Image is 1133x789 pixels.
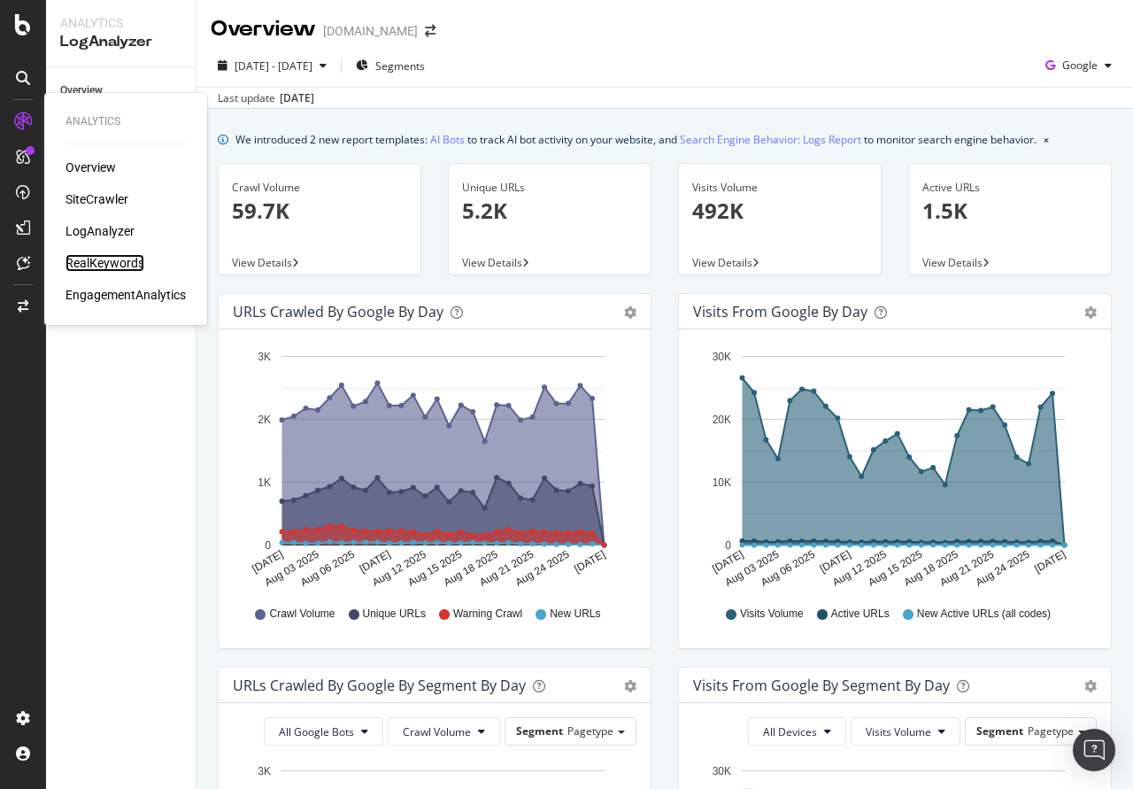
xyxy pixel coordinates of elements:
text: Aug 21 2025 [477,548,536,589]
text: 2K [258,414,271,426]
text: Aug 24 2025 [974,548,1032,589]
text: 3K [258,765,271,777]
span: Visits Volume [866,724,931,739]
div: Crawl Volume [232,180,407,196]
text: [DATE] [818,548,853,576]
text: 1K [258,476,271,489]
text: 30K [713,351,731,363]
text: 10K [713,476,731,489]
svg: A chart. [693,344,1097,590]
text: [DATE] [250,548,285,576]
button: Crawl Volume [388,717,500,746]
span: Active URLs [831,607,890,622]
div: Visits Volume [692,180,867,196]
text: [DATE] [572,548,607,576]
span: New URLs [550,607,600,622]
text: [DATE] [710,548,745,576]
div: Visits from Google by day [693,303,867,321]
span: Segment [516,723,563,739]
span: Unique URLs [363,607,426,622]
span: View Details [692,255,752,270]
span: Crawl Volume [403,724,471,739]
a: RealKeywords [66,254,144,272]
button: Visits Volume [851,717,960,746]
p: 59.7K [232,196,407,226]
div: We introduced 2 new report templates: to track AI bot activity on your website, and to monitor se... [235,130,1037,149]
text: Aug 15 2025 [866,548,924,589]
a: SiteCrawler [66,190,128,208]
div: [DOMAIN_NAME] [323,22,418,40]
a: EngagementAnalytics [66,286,186,304]
span: New Active URLs (all codes) [917,607,1051,622]
text: Aug 18 2025 [442,548,500,589]
div: gear [1084,306,1097,319]
button: All Devices [748,717,846,746]
text: Aug 21 2025 [937,548,996,589]
text: 20K [713,414,731,426]
span: All Devices [763,724,817,739]
p: 492K [692,196,867,226]
span: Segments [375,58,425,73]
text: Aug 12 2025 [830,548,889,589]
span: Warning Crawl [453,607,522,622]
a: Overview [66,159,116,176]
span: Pagetype [567,723,613,739]
a: Search Engine Behavior: Logs Report [680,130,861,149]
a: AI Bots [430,130,465,149]
div: Open Intercom Messenger [1073,729,1115,771]
span: View Details [462,255,522,270]
div: URLs Crawled by Google by day [233,303,443,321]
div: LogAnalyzer [60,32,181,52]
svg: A chart. [233,344,636,590]
span: Segment [976,723,1023,739]
button: Google [1038,51,1119,80]
text: 3K [258,351,271,363]
div: URLs Crawled by Google By Segment By Day [233,677,526,694]
a: LogAnalyzer [66,222,135,240]
div: gear [624,306,636,319]
text: [DATE] [358,548,393,576]
button: [DATE] - [DATE] [211,51,334,80]
div: Overview [211,14,316,44]
text: Aug 24 2025 [513,548,572,589]
span: Google [1062,58,1098,73]
text: 0 [265,539,271,552]
span: All Google Bots [279,724,354,739]
text: Aug 03 2025 [263,548,321,589]
div: Visits from Google By Segment By Day [693,677,950,694]
span: [DATE] - [DATE] [235,58,312,73]
div: [DATE] [280,90,314,106]
text: Aug 15 2025 [405,548,464,589]
button: Segments [349,51,432,80]
span: Crawl Volume [269,607,335,622]
text: Aug 06 2025 [759,548,817,589]
span: View Details [922,255,983,270]
button: close banner [1039,127,1053,152]
text: Aug 03 2025 [723,548,782,589]
a: Overview [60,81,183,100]
text: Aug 12 2025 [370,548,428,589]
span: Visits Volume [740,607,804,622]
div: info banner [218,130,1112,149]
span: Pagetype [1028,723,1074,739]
text: 0 [725,539,731,552]
div: gear [624,680,636,692]
div: gear [1084,680,1097,692]
text: Aug 18 2025 [902,548,960,589]
text: Aug 06 2025 [298,548,357,589]
button: All Google Bots [264,717,383,746]
div: Analytics [60,14,181,32]
text: 30K [713,765,731,777]
div: Last update [218,90,314,106]
div: Overview [60,81,103,100]
text: [DATE] [1032,548,1067,576]
span: View Details [232,255,292,270]
p: 1.5K [922,196,1098,226]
